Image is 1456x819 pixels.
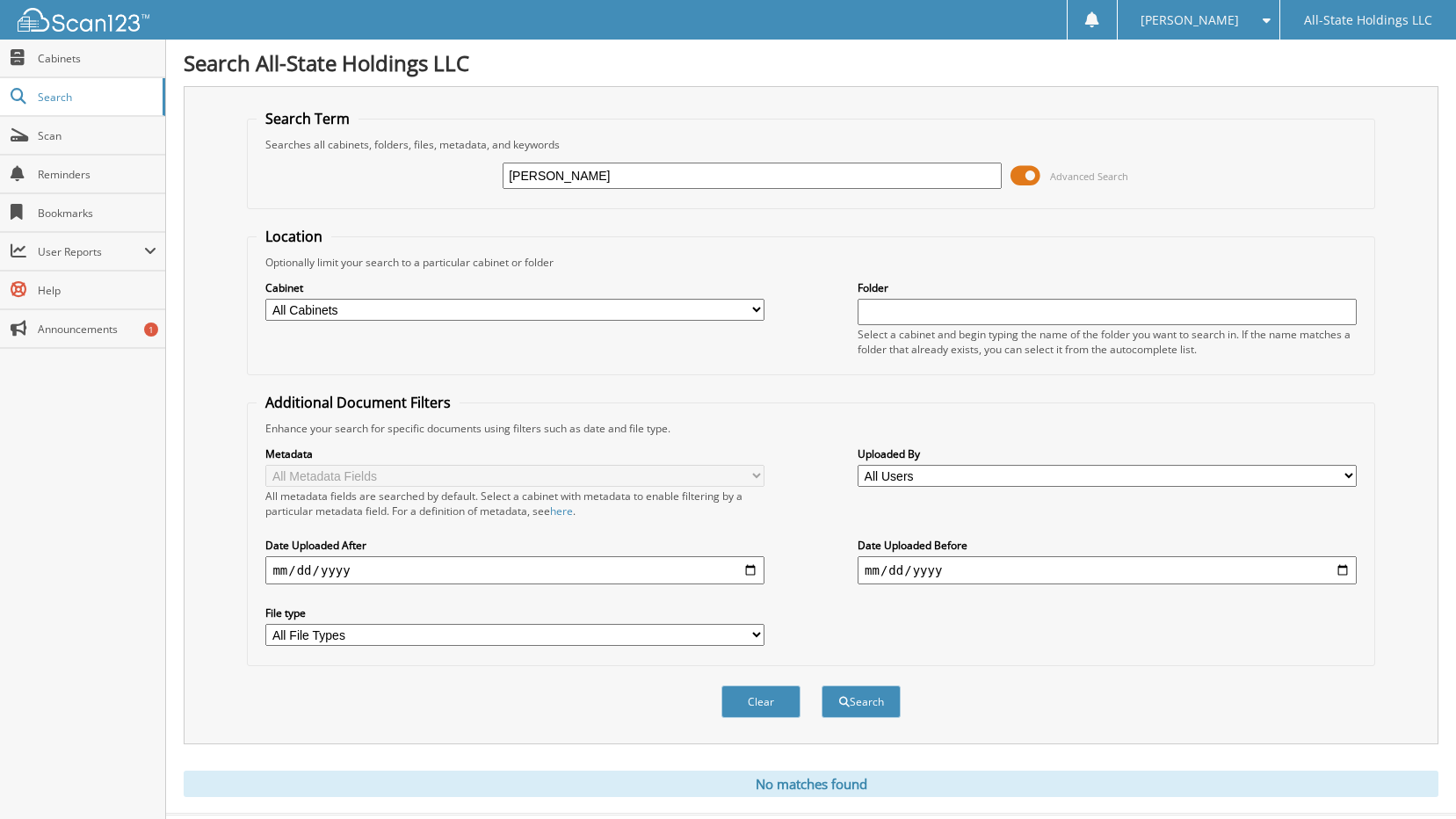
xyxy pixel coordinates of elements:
[257,421,1365,436] div: Enhance your search for specific documents using filters such as date and file type.
[858,280,1357,295] label: Folder
[38,206,156,221] span: Bookmarks
[265,556,764,584] input: start
[38,244,144,259] span: User Reports
[1304,15,1432,25] span: All-State Holdings LLC
[184,771,1438,797] div: No matches found
[18,8,149,32] img: scan123-logo-white.svg
[38,283,156,298] span: Help
[265,446,764,461] label: Metadata
[1141,15,1239,25] span: [PERSON_NAME]
[257,393,460,412] legend: Additional Document Filters
[265,280,764,295] label: Cabinet
[257,109,359,128] legend: Search Term
[858,446,1357,461] label: Uploaded By
[38,90,154,105] span: Search
[38,51,156,66] span: Cabinets
[265,489,764,518] div: All metadata fields are searched by default. Select a cabinet with metadata to enable filtering b...
[858,556,1357,584] input: end
[550,504,573,518] a: here
[184,48,1438,77] h1: Search All-State Holdings LLC
[265,605,764,620] label: File type
[257,255,1365,270] div: Optionally limit your search to a particular cabinet or folder
[38,128,156,143] span: Scan
[144,323,158,337] div: 1
[38,167,156,182] span: Reminders
[257,227,331,246] legend: Location
[38,322,156,337] span: Announcements
[822,685,901,718] button: Search
[721,685,800,718] button: Clear
[265,538,764,553] label: Date Uploaded After
[1050,170,1128,183] span: Advanced Search
[858,327,1357,357] div: Select a cabinet and begin typing the name of the folder you want to search in. If the name match...
[257,137,1365,152] div: Searches all cabinets, folders, files, metadata, and keywords
[858,538,1357,553] label: Date Uploaded Before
